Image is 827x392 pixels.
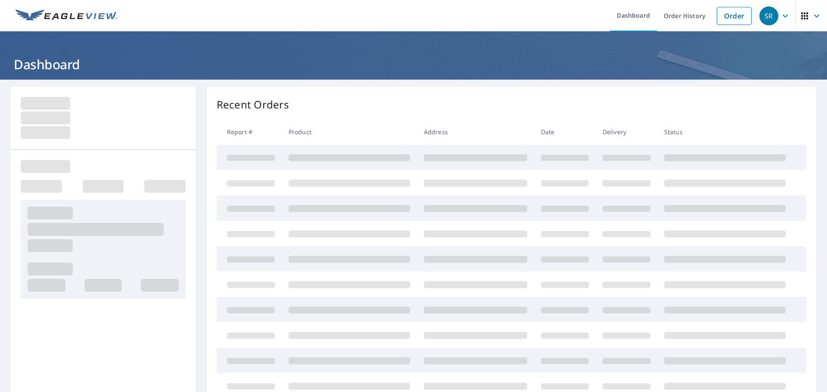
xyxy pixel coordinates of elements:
[217,97,289,112] p: Recent Orders
[534,119,596,145] th: Date
[10,56,817,73] h1: Dashboard
[596,119,657,145] th: Delivery
[657,119,793,145] th: Status
[16,9,117,22] img: EV Logo
[217,119,282,145] th: Report #
[417,119,534,145] th: Address
[282,119,417,145] th: Product
[759,6,778,25] div: SR
[717,7,752,25] a: Order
